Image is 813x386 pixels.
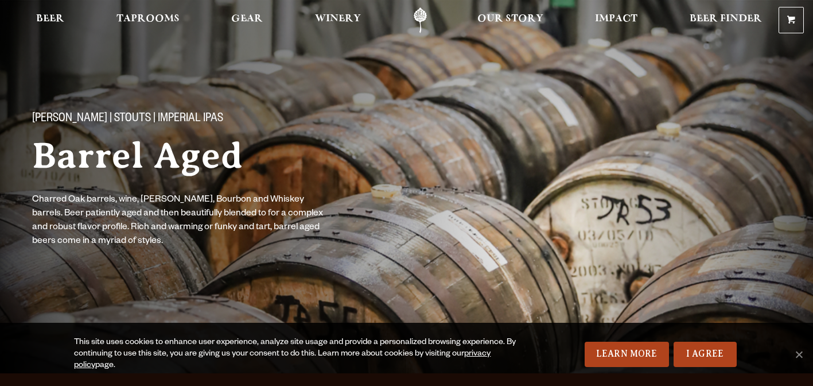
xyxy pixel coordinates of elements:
[29,7,72,33] a: Beer
[674,342,737,367] a: I Agree
[315,14,361,24] span: Winery
[36,14,64,24] span: Beer
[682,7,769,33] a: Beer Finder
[399,7,442,33] a: Odell Home
[109,7,187,33] a: Taprooms
[470,7,551,33] a: Our Story
[477,14,543,24] span: Our Story
[585,342,669,367] a: Learn More
[231,14,263,24] span: Gear
[595,14,637,24] span: Impact
[74,337,527,372] div: This site uses cookies to enhance user experience, analyze site usage and provide a personalized ...
[32,136,390,175] h1: Barrel Aged
[588,7,645,33] a: Impact
[308,7,368,33] a: Winery
[793,349,804,360] span: No
[224,7,270,33] a: Gear
[690,14,762,24] span: Beer Finder
[32,194,326,249] p: Charred Oak barrels, wine, [PERSON_NAME], Bourbon and Whiskey barrels. Beer patiently aged and th...
[116,14,180,24] span: Taprooms
[32,112,223,127] span: [PERSON_NAME] | Stouts | Imperial IPAs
